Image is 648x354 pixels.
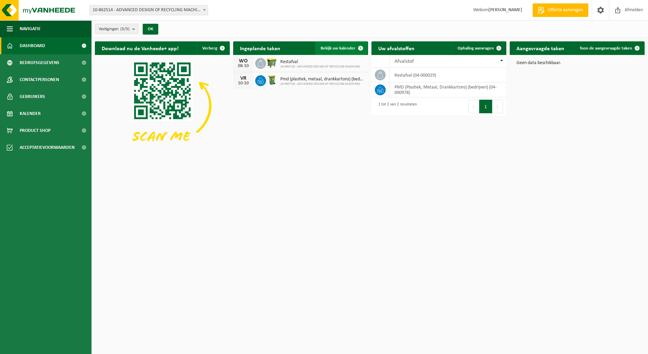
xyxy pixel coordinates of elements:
span: Dashboard [20,37,45,54]
a: Ophaling aanvragen [452,41,506,55]
span: Offerte aanvragen [546,7,585,14]
span: 10-862514 - ADVANCED DESIGN OF RECYCLING MACHINES - MENEN [89,5,208,15]
td: PMD (Plastiek, Metaal, Drankkartons) (bedrijven) (04-000978) [389,82,506,97]
span: Toon de aangevraagde taken [580,46,632,51]
h2: Aangevraagde taken [510,41,571,55]
button: Verberg [197,41,229,55]
count: (3/3) [120,27,129,31]
button: Next [492,100,503,113]
span: 10-995728 - ADVANCED DESIGN OF RECYCLING MACHINES [280,65,360,69]
span: Product Shop [20,122,50,139]
span: Vestigingen [99,24,129,34]
div: 1 tot 2 van 2 resultaten [375,99,417,114]
span: Bekijk uw kalender [321,46,356,51]
span: 10-995728 - ADVANCED DESIGN OF RECYCLING MACHINES [280,82,365,86]
button: OK [143,24,158,35]
span: Bedrijfsgegevens [20,54,59,71]
img: Download de VHEPlus App [95,55,230,156]
span: Verberg [202,46,217,51]
span: Navigatie [20,20,41,37]
span: Gebruikers [20,88,45,105]
span: Acceptatievoorwaarden [20,139,75,156]
a: Bekijk uw kalender [315,41,367,55]
p: Geen data beschikbaar. [517,61,638,65]
span: 10-862514 - ADVANCED DESIGN OF RECYCLING MACHINES - MENEN [90,5,208,15]
h2: Download nu de Vanheede+ app! [95,41,185,55]
h2: Uw afvalstoffen [371,41,421,55]
img: WB-0240-HPE-GN-50 [266,74,278,86]
div: WO [237,58,250,64]
div: 08-10 [237,64,250,68]
span: Afvalstof [394,59,414,64]
button: Vestigingen(3/3) [95,24,139,34]
a: Offerte aanvragen [532,3,588,17]
span: Restafval [280,59,360,65]
button: Previous [468,100,479,113]
a: Toon de aangevraagde taken [574,41,644,55]
button: 1 [479,100,492,113]
strong: [PERSON_NAME] [488,7,522,13]
div: VR [237,76,250,81]
span: Kalender [20,105,41,122]
img: WB-1100-HPE-GN-50 [266,57,278,68]
span: Pmd (plastiek, metaal, drankkartons) (bedrijven) [280,77,365,82]
span: Ophaling aanvragen [458,46,494,51]
div: 10-10 [237,81,250,86]
span: Contactpersonen [20,71,59,88]
h2: Ingeplande taken [233,41,287,55]
td: restafval (04-000029) [389,68,506,82]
